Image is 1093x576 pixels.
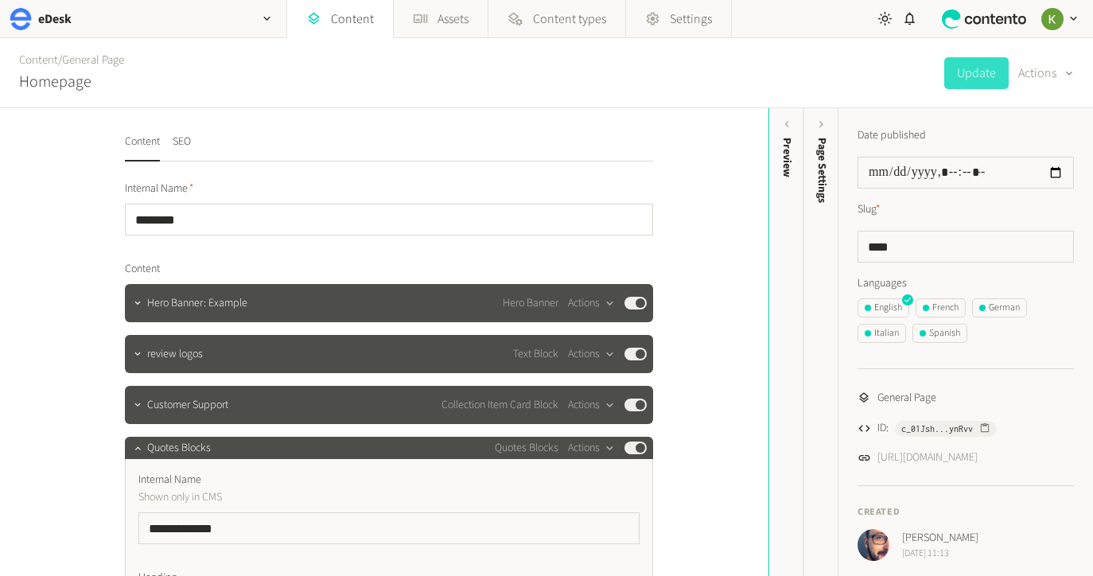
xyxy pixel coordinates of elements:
[568,294,615,313] button: Actions
[858,529,889,561] img: Josh Angell
[979,301,1020,315] div: German
[858,275,1074,292] label: Languages
[972,298,1027,317] button: German
[814,138,830,203] span: Page Settings
[513,346,558,363] span: Text Block
[858,505,1074,520] h4: Created
[902,547,978,561] span: [DATE] 11:13
[923,301,959,315] div: French
[1018,57,1074,89] button: Actions
[779,138,795,177] div: Preview
[568,344,615,364] button: Actions
[877,420,889,437] span: ID:
[533,10,606,29] span: Content types
[38,10,72,29] h2: eDesk
[58,52,62,68] span: /
[858,298,909,317] button: English
[865,301,902,315] div: English
[877,450,978,466] a: [URL][DOMAIN_NAME]
[173,134,191,162] button: SEO
[147,397,228,414] span: Customer Support
[495,440,558,457] span: Quotes Blocks
[568,438,615,457] button: Actions
[920,326,960,341] div: Spanish
[895,421,997,437] button: c_01Jsh...ynRvv
[147,440,211,457] span: Quotes Blocks
[944,57,1009,89] button: Update
[858,324,906,343] button: Italian
[19,70,91,94] h2: Homepage
[902,530,978,547] span: [PERSON_NAME]
[441,397,558,414] span: Collection Item Card Block
[138,488,500,506] p: Shown only in CMS
[125,261,160,278] span: Content
[877,390,936,407] span: General Page
[858,201,881,218] label: Slug
[901,422,973,436] span: c_01Jsh...ynRvv
[568,395,615,414] button: Actions
[125,134,160,162] button: Content
[125,181,194,197] span: Internal Name
[1041,8,1064,30] img: Keelin Terry
[503,295,558,312] span: Hero Banner
[138,472,201,488] span: Internal Name
[670,10,712,29] span: Settings
[858,127,926,144] label: Date published
[62,52,124,68] a: General Page
[865,326,899,341] div: Italian
[147,346,203,363] span: review logos
[916,298,966,317] button: French
[147,295,247,312] span: Hero Banner: Example
[19,52,58,68] a: Content
[912,324,967,343] button: Spanish
[10,8,32,30] img: eDesk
